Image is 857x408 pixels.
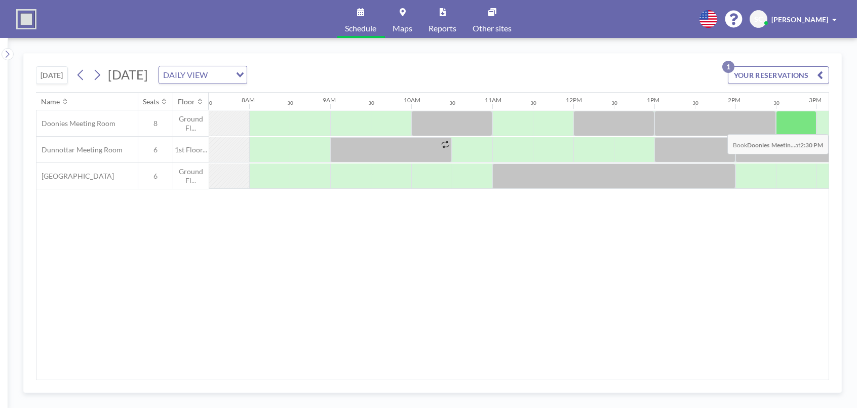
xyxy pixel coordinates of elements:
[473,24,512,32] span: Other sites
[800,141,823,149] b: 2:30 PM
[404,96,420,104] div: 10AM
[449,100,455,106] div: 30
[36,119,115,128] span: Doonies Meeting Room
[692,100,698,106] div: 30
[36,172,114,181] span: [GEOGRAPHIC_DATA]
[161,68,210,81] span: DAILY VIEW
[108,67,148,82] span: [DATE]
[206,100,212,106] div: 30
[747,141,795,149] b: Doonies Meetin...
[159,66,247,84] div: Search for option
[727,134,829,154] span: Book at
[173,167,209,185] span: Ground Fl...
[42,97,60,106] div: Name
[485,96,501,104] div: 11AM
[771,15,828,24] span: [PERSON_NAME]
[287,100,293,106] div: 30
[566,96,582,104] div: 12PM
[323,96,336,104] div: 9AM
[138,119,173,128] span: 8
[393,24,413,32] span: Maps
[754,15,763,24] span: SC
[647,96,659,104] div: 1PM
[173,145,209,154] span: 1st Floor...
[138,145,173,154] span: 6
[178,97,196,106] div: Floor
[728,96,741,104] div: 2PM
[728,66,829,84] button: YOUR RESERVATIONS1
[138,172,173,181] span: 6
[143,97,160,106] div: Seats
[242,96,255,104] div: 8AM
[809,96,822,104] div: 3PM
[530,100,536,106] div: 30
[36,66,68,84] button: [DATE]
[36,145,123,154] span: Dunnottar Meeting Room
[16,9,36,29] img: organization-logo
[368,100,374,106] div: 30
[345,24,377,32] span: Schedule
[773,100,780,106] div: 30
[722,61,734,73] p: 1
[611,100,617,106] div: 30
[173,114,209,132] span: Ground Fl...
[429,24,457,32] span: Reports
[211,68,230,81] input: Search for option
